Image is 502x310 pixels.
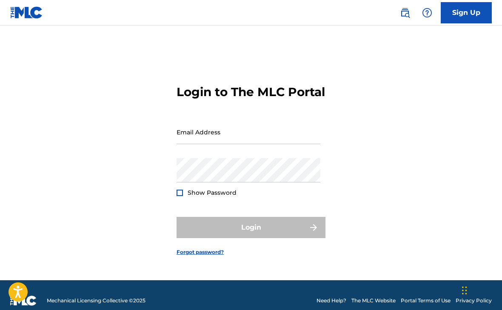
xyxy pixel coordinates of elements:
span: Show Password [188,189,237,196]
img: help [422,8,432,18]
div: Drag [462,278,467,303]
a: Sign Up [441,2,492,23]
a: Portal Terms of Use [401,297,451,304]
img: MLC Logo [10,6,43,19]
span: Mechanical Licensing Collective © 2025 [47,297,145,304]
a: Public Search [396,4,414,21]
img: logo [10,296,37,306]
a: Privacy Policy [456,297,492,304]
iframe: Chat Widget [459,269,502,310]
img: search [400,8,410,18]
a: The MLC Website [351,297,396,304]
a: Forgot password? [177,248,224,256]
h3: Login to The MLC Portal [177,85,325,100]
div: Help [419,4,436,21]
a: Need Help? [317,297,346,304]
